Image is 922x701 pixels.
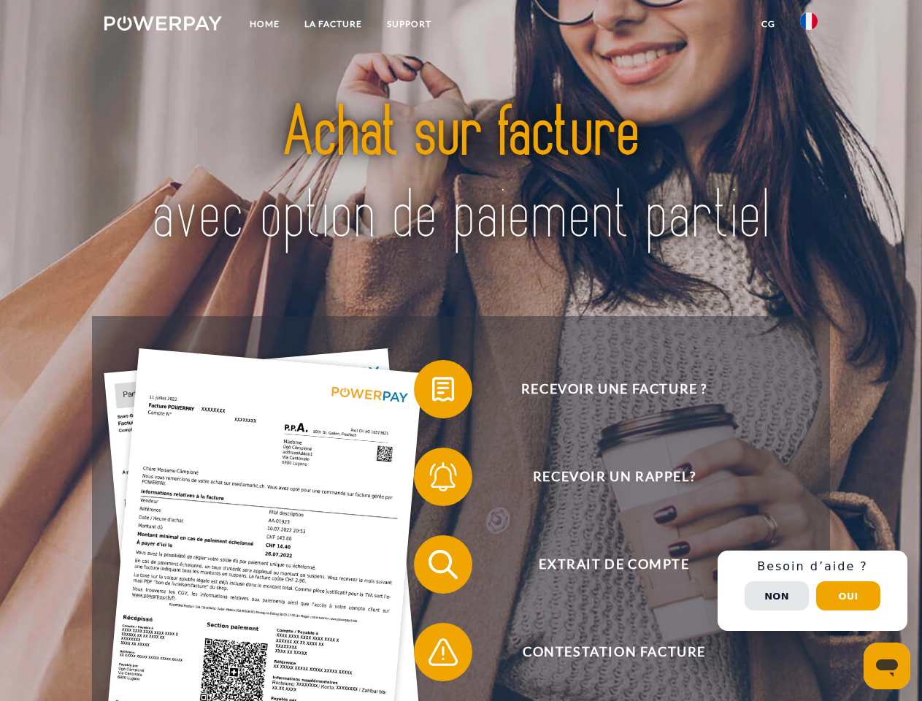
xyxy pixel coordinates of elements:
img: qb_search.svg [425,546,461,583]
div: Schnellhilfe [718,551,907,631]
span: Recevoir un rappel? [435,448,793,506]
img: qb_bell.svg [425,459,461,495]
img: fr [800,12,818,30]
button: Oui [816,581,880,610]
iframe: Bouton de lancement de la fenêtre de messagerie [864,643,910,689]
h3: Besoin d’aide ? [726,559,899,574]
button: Contestation Facture [414,623,794,681]
button: Recevoir un rappel? [414,448,794,506]
button: Non [745,581,809,610]
img: logo-powerpay-white.svg [104,16,222,31]
span: Contestation Facture [435,623,793,681]
img: title-powerpay_fr.svg [139,70,783,280]
a: Support [374,11,444,37]
a: CG [749,11,788,37]
span: Extrait de compte [435,535,793,594]
a: LA FACTURE [292,11,374,37]
img: qb_warning.svg [425,634,461,670]
button: Extrait de compte [414,535,794,594]
span: Recevoir une facture ? [435,360,793,418]
img: qb_bill.svg [425,371,461,407]
a: Home [237,11,292,37]
button: Recevoir une facture ? [414,360,794,418]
